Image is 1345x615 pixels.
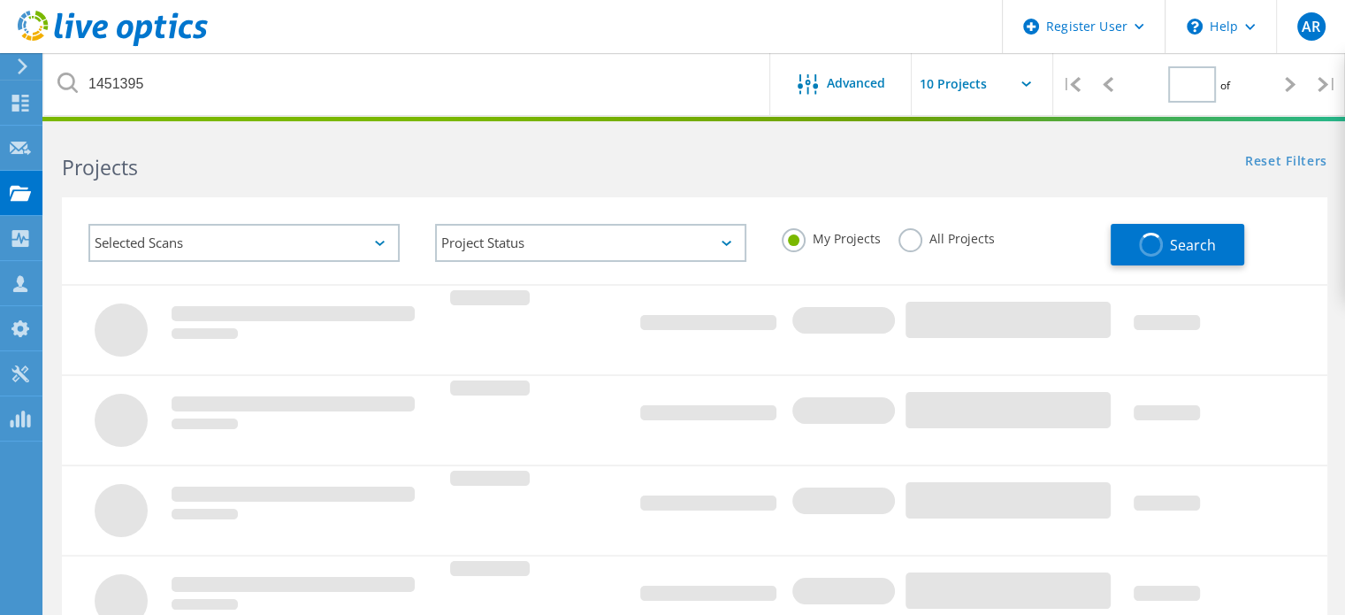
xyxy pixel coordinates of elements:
div: Selected Scans [88,224,400,262]
span: AR [1302,19,1320,34]
div: | [1053,53,1089,116]
b: Projects [62,153,138,181]
svg: \n [1187,19,1203,35]
div: Project Status [435,224,746,262]
label: My Projects [782,228,881,245]
span: of [1220,78,1230,93]
label: All Projects [898,228,995,245]
div: | [1309,53,1345,116]
input: Search projects by name, owner, ID, company, etc [44,53,771,115]
span: Advanced [827,77,885,89]
a: Live Optics Dashboard [18,37,208,50]
span: Search [1170,235,1216,255]
a: Reset Filters [1245,155,1327,170]
button: Search [1111,224,1244,265]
